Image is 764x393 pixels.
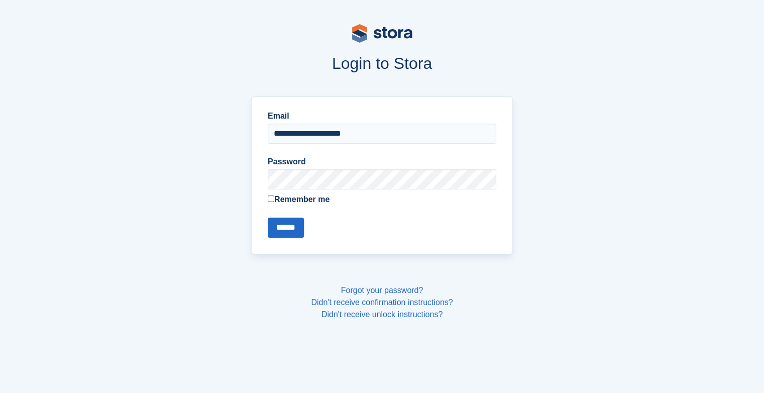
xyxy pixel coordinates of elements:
input: Remember me [268,195,274,202]
label: Remember me [268,193,496,206]
img: stora-logo-53a41332b3708ae10de48c4981b4e9114cc0af31d8433b30ea865607fb682f29.svg [352,24,412,43]
a: Forgot your password? [341,286,423,294]
label: Email [268,110,496,122]
label: Password [268,156,496,168]
a: Didn't receive confirmation instructions? [311,298,453,307]
a: Didn't receive unlock instructions? [321,310,443,319]
h1: Login to Stora [60,54,705,72]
